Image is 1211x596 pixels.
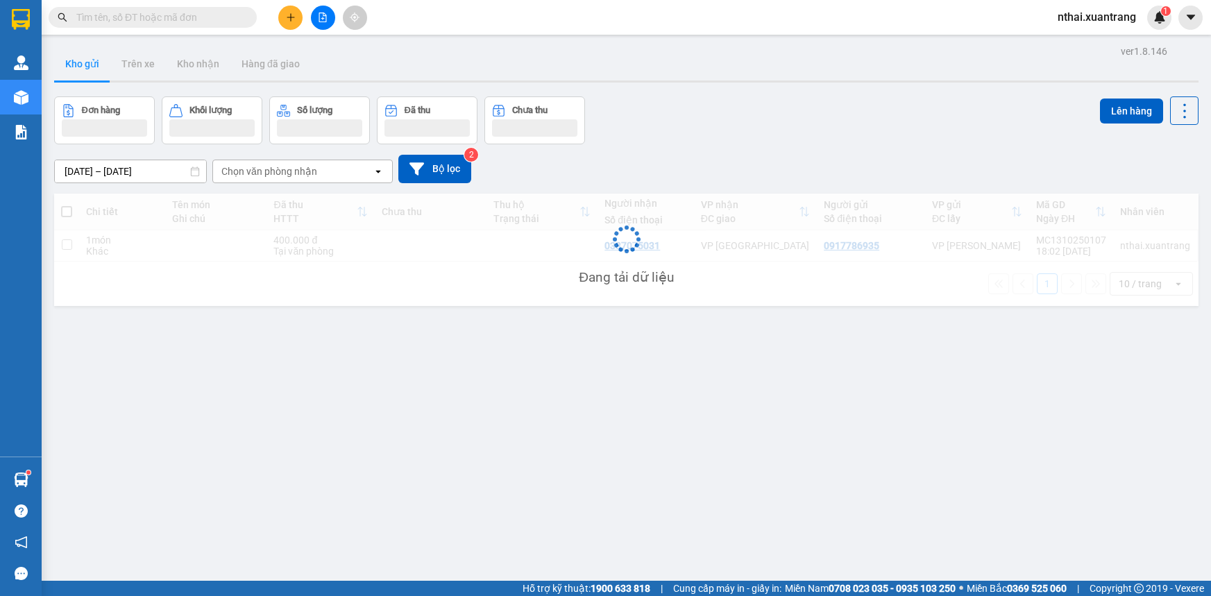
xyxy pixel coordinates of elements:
[55,160,206,182] input: Select a date range.
[405,105,430,115] div: Đã thu
[318,12,328,22] span: file-add
[1161,6,1171,16] sup: 1
[579,267,674,288] div: Đang tải dữ liệu
[278,6,303,30] button: plus
[484,96,585,144] button: Chưa thu
[398,155,471,183] button: Bộ lọc
[1185,11,1197,24] span: caret-down
[1153,11,1166,24] img: icon-new-feature
[82,105,120,115] div: Đơn hàng
[14,125,28,139] img: solution-icon
[967,581,1067,596] span: Miền Bắc
[959,586,963,591] span: ⚪️
[269,96,370,144] button: Số lượng
[1047,8,1147,26] span: nthai.xuantrang
[15,504,28,518] span: question-circle
[15,567,28,580] span: message
[1121,44,1167,59] div: ver 1.8.146
[661,581,663,596] span: |
[464,148,478,162] sup: 2
[1077,581,1079,596] span: |
[377,96,477,144] button: Đã thu
[512,105,548,115] div: Chưa thu
[1134,584,1144,593] span: copyright
[230,47,311,80] button: Hàng đã giao
[829,583,956,594] strong: 0708 023 035 - 0935 103 250
[1178,6,1203,30] button: caret-down
[523,581,650,596] span: Hỗ trợ kỹ thuật:
[14,56,28,70] img: warehouse-icon
[311,6,335,30] button: file-add
[1100,99,1163,124] button: Lên hàng
[14,472,28,487] img: warehouse-icon
[343,6,367,30] button: aim
[26,470,31,475] sup: 1
[162,96,262,144] button: Khối lượng
[14,90,28,105] img: warehouse-icon
[54,47,110,80] button: Kho gửi
[221,164,317,178] div: Chọn văn phòng nhận
[785,581,956,596] span: Miền Nam
[350,12,359,22] span: aim
[673,581,781,596] span: Cung cấp máy in - giấy in:
[54,96,155,144] button: Đơn hàng
[297,105,332,115] div: Số lượng
[58,12,67,22] span: search
[591,583,650,594] strong: 1900 633 818
[1007,583,1067,594] strong: 0369 525 060
[110,47,166,80] button: Trên xe
[166,47,230,80] button: Kho nhận
[15,536,28,549] span: notification
[373,166,384,177] svg: open
[286,12,296,22] span: plus
[1163,6,1168,16] span: 1
[76,10,240,25] input: Tìm tên, số ĐT hoặc mã đơn
[189,105,232,115] div: Khối lượng
[12,9,30,30] img: logo-vxr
